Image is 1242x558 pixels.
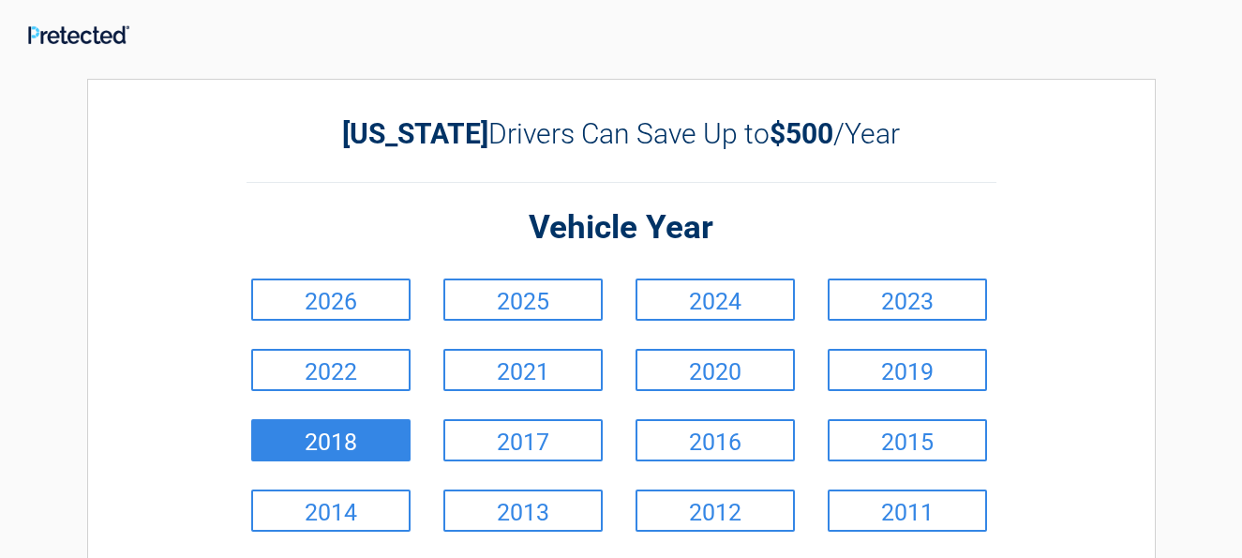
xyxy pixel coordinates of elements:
a: 2016 [636,419,795,461]
a: 2024 [636,279,795,321]
img: Main Logo [28,25,129,44]
a: 2021 [443,349,603,391]
a: 2012 [636,490,795,532]
a: 2013 [443,490,603,532]
a: 2025 [443,279,603,321]
a: 2023 [828,279,987,321]
b: [US_STATE] [342,117,488,150]
a: 2017 [443,419,603,461]
a: 2026 [251,279,411,321]
h2: Vehicle Year [247,206,996,250]
a: 2022 [251,349,411,391]
a: 2015 [828,419,987,461]
a: 2011 [828,490,987,532]
a: 2020 [636,349,795,391]
a: 2018 [251,419,411,461]
a: 2014 [251,490,411,532]
b: $500 [770,117,833,150]
a: 2019 [828,349,987,391]
h2: Drivers Can Save Up to /Year [247,117,996,150]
